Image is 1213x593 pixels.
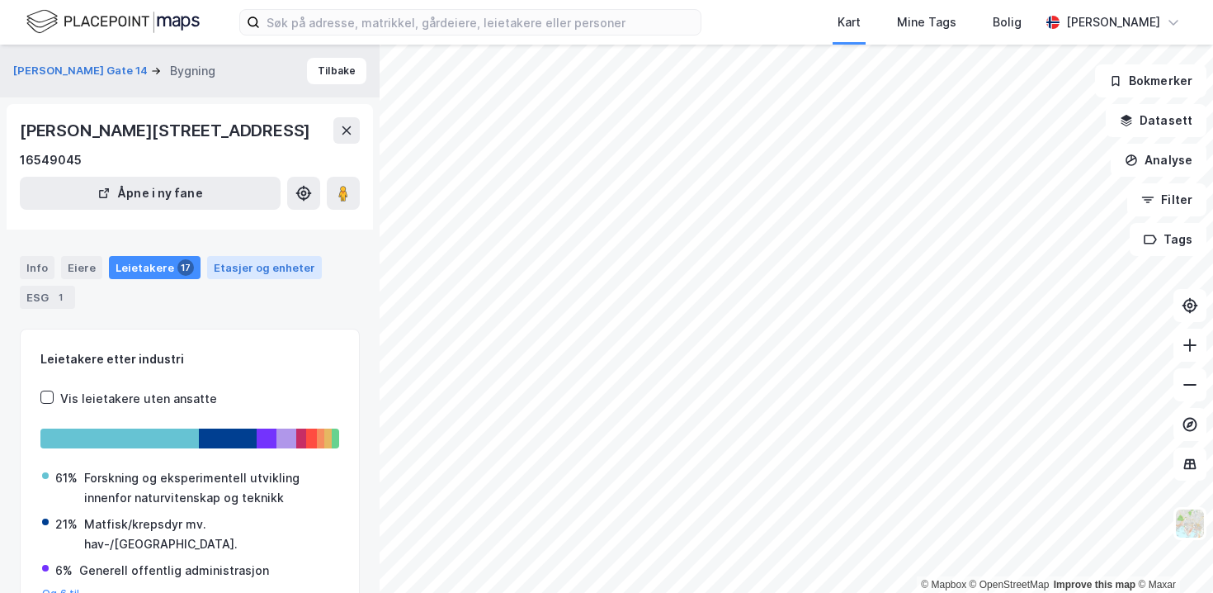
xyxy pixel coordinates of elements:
[1174,508,1206,539] img: Z
[1111,144,1206,177] button: Analyse
[40,349,339,369] div: Leietakere etter industri
[1095,64,1206,97] button: Bokmerker
[109,256,201,279] div: Leietakere
[970,579,1050,591] a: OpenStreetMap
[897,12,956,32] div: Mine Tags
[260,10,701,35] input: Søk på adresse, matrikkel, gårdeiere, leietakere eller personer
[921,579,966,591] a: Mapbox
[993,12,1022,32] div: Bolig
[1127,183,1206,216] button: Filter
[26,7,200,36] img: logo.f888ab2527a4732fd821a326f86c7f29.svg
[1066,12,1160,32] div: [PERSON_NAME]
[1130,514,1213,593] div: Kontrollprogram for chat
[13,63,151,79] button: [PERSON_NAME] Gate 14
[1130,514,1213,593] iframe: Chat Widget
[1054,579,1135,591] a: Improve this map
[1106,104,1206,137] button: Datasett
[84,515,337,554] div: Matfisk/krepsdyr mv. hav-/[GEOGRAPHIC_DATA].
[20,286,75,309] div: ESG
[1130,223,1206,256] button: Tags
[84,468,337,508] div: Forskning og eksperimentell utvikling innenfor naturvitenskap og teknikk
[20,177,281,210] button: Åpne i ny fane
[55,468,78,488] div: 61%
[55,561,73,581] div: 6%
[20,150,82,170] div: 16549045
[55,515,78,534] div: 21%
[20,117,314,144] div: [PERSON_NAME][STREET_ADDRESS]
[20,256,54,279] div: Info
[52,289,68,306] div: 1
[177,259,194,276] div: 17
[838,12,861,32] div: Kart
[170,61,215,81] div: Bygning
[307,58,366,84] button: Tilbake
[214,260,315,275] div: Etasjer og enheter
[79,561,269,581] div: Generell offentlig administrasjon
[60,389,217,409] div: Vis leietakere uten ansatte
[61,256,102,279] div: Eiere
